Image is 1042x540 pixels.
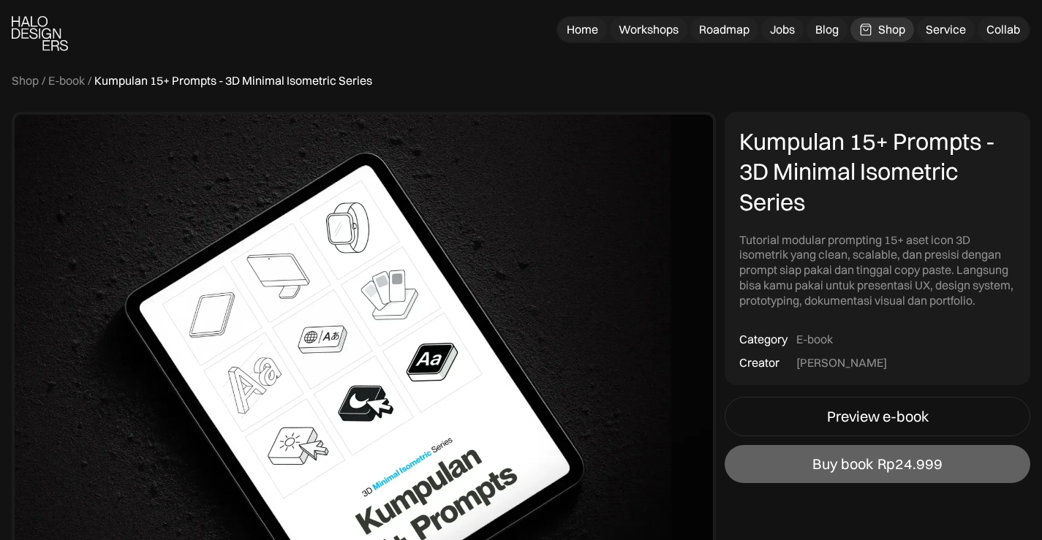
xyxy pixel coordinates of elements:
a: E-book [48,73,85,88]
div: Kumpulan 15+ Prompts - 3D Minimal Isometric Series [94,73,372,88]
a: Service [917,18,975,42]
div: E-book [796,332,833,347]
div: Service [926,22,966,37]
div: Category [739,332,788,347]
div: Blog [815,22,839,37]
a: Collab [978,18,1029,42]
a: Roadmap [690,18,758,42]
div: Rp24.999 [877,455,943,473]
a: Preview e-book [725,397,1030,436]
div: Jobs [770,22,795,37]
div: Creator [739,355,779,370]
a: Workshops [610,18,687,42]
a: Shop [12,73,39,88]
div: Roadmap [699,22,750,37]
div: Buy book [812,455,873,473]
div: Shop [878,22,905,37]
a: Blog [807,18,847,42]
a: Home [558,18,607,42]
div: Preview e-book [827,408,929,425]
div: / [88,73,91,88]
div: Kumpulan 15+ Prompts - 3D Minimal Isometric Series [739,126,1016,218]
a: Jobs [761,18,804,42]
div: Home [567,22,598,37]
a: Shop [850,18,914,42]
div: Collab [986,22,1020,37]
div: Workshops [619,22,679,37]
div: [PERSON_NAME] [796,355,887,370]
div: / [42,73,45,88]
div: Tutorial modular prompting 15+ aset icon 3D isometrik yang clean, scalable, dan presisi dengan pr... [739,232,1016,308]
a: Buy bookRp24.999 [725,445,1030,483]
